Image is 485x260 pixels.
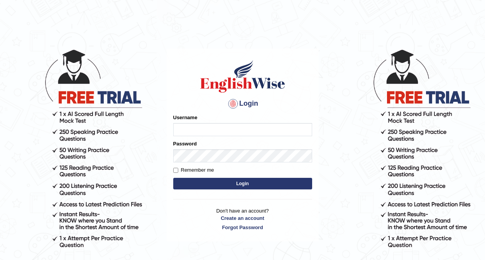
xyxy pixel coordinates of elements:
a: Forgot Password [173,224,312,231]
a: Create an account [173,214,312,222]
img: Logo of English Wise sign in for intelligent practice with AI [199,59,287,94]
h4: Login [173,98,312,110]
button: Login [173,178,312,189]
label: Password [173,140,197,147]
label: Remember me [173,166,214,174]
label: Username [173,114,198,121]
p: Don't have an account? [173,207,312,231]
input: Remember me [173,168,178,173]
